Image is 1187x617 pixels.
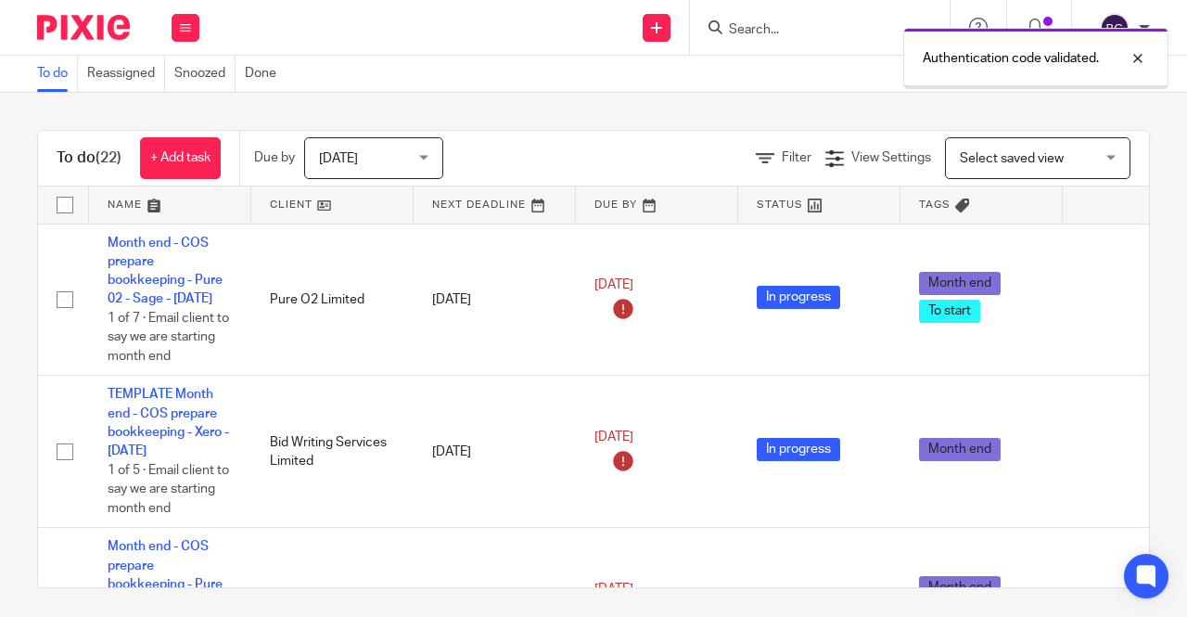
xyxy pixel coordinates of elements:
[960,152,1064,165] span: Select saved view
[1100,13,1130,43] img: svg%3E
[919,576,1001,599] span: Month end
[108,312,229,363] span: 1 of 7 · Email client to say we are starting month end
[851,151,931,164] span: View Settings
[37,15,130,40] img: Pixie
[108,540,223,610] a: Month end - COS prepare bookkeeping - Pure 02 - Sage - [DATE]
[108,388,229,457] a: TEMPLATE Month end - COS prepare bookkeeping - Xero - [DATE]
[594,431,633,443] span: [DATE]
[757,286,840,309] span: In progress
[919,438,1001,461] span: Month end
[414,376,576,528] td: [DATE]
[140,137,221,179] a: + Add task
[414,224,576,376] td: [DATE]
[96,150,121,165] span: (22)
[254,148,295,167] p: Due by
[923,49,1099,68] p: Authentication code validated.
[782,151,811,164] span: Filter
[108,464,229,515] span: 1 of 5 · Email client to say we are starting month end
[757,438,840,461] span: In progress
[57,148,121,168] h1: To do
[919,300,980,323] span: To start
[319,152,358,165] span: [DATE]
[919,199,951,210] span: Tags
[594,278,633,291] span: [DATE]
[87,56,165,92] a: Reassigned
[245,56,286,92] a: Done
[251,376,414,528] td: Bid Writing Services Limited
[919,272,1001,295] span: Month end
[108,237,223,306] a: Month end - COS prepare bookkeeping - Pure 02 - Sage - [DATE]
[174,56,236,92] a: Snoozed
[594,583,633,596] span: [DATE]
[251,224,414,376] td: Pure O2 Limited
[37,56,78,92] a: To do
